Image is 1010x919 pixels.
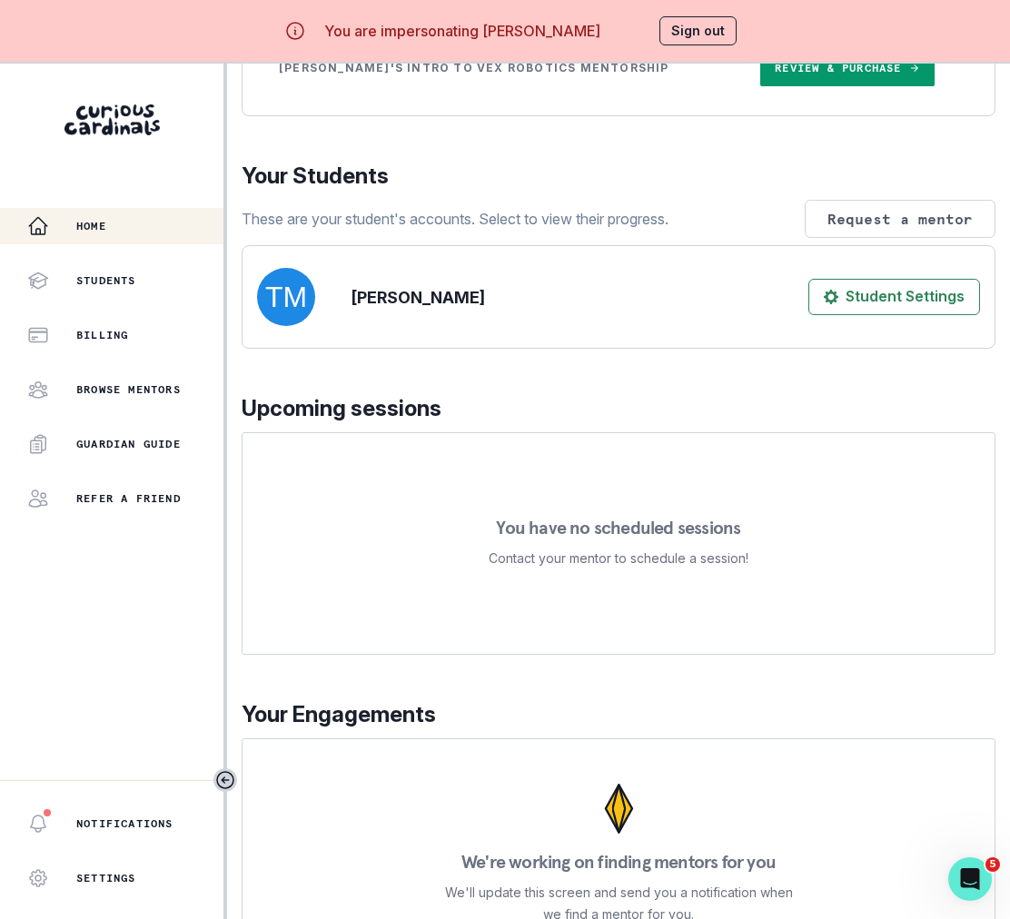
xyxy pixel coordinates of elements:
p: Contact your mentor to schedule a session! [489,548,748,569]
td: [PERSON_NAME]'s Intro to VEX Robotics Mentorship [257,35,738,102]
p: Home [76,219,106,233]
p: Guardian Guide [76,437,181,451]
p: Refer a friend [76,491,181,506]
p: Upcoming sessions [242,392,995,425]
img: svg [257,268,315,326]
p: Students [76,273,136,288]
p: You have no scheduled sessions [496,519,740,537]
button: Request a mentor [805,200,995,238]
p: Your Engagements [242,698,995,731]
p: Your Students [242,160,995,193]
p: Settings [76,871,136,885]
span: 5 [985,857,1000,872]
a: Review & Purchase [760,50,934,86]
button: Toggle sidebar [213,768,237,792]
img: Curious Cardinals Logo [64,104,160,135]
p: Notifications [76,816,173,831]
p: [PERSON_NAME] [352,285,485,310]
button: Sign out [659,16,737,45]
p: We're working on finding mentors for you [461,853,776,871]
p: You are impersonating [PERSON_NAME] [324,20,600,42]
p: Billing [76,328,128,342]
p: These are your student's accounts. Select to view their progress. [242,208,668,230]
p: Browse Mentors [76,382,181,397]
iframe: Intercom live chat [948,857,992,901]
button: Student Settings [808,279,980,315]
